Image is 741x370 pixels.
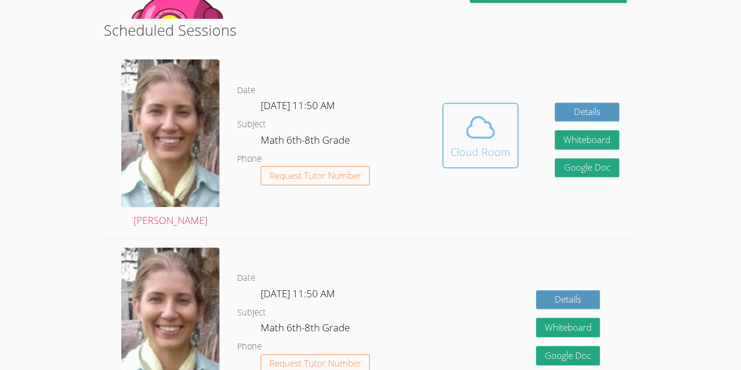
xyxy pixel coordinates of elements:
a: Details [555,103,619,122]
h2: Scheduled Sessions [104,19,637,41]
dt: Date [237,83,255,98]
dt: Date [237,271,255,286]
img: Screenshot%202024-09-06%20202226%20-%20Cropped.png [121,59,220,207]
button: Request Tutor Number [261,166,370,185]
a: Google Doc [536,346,600,365]
button: Whiteboard [536,318,600,337]
span: [DATE] 11:50 AM [261,287,335,300]
span: [DATE] 11:50 AM [261,99,335,112]
a: Google Doc [555,158,619,178]
dt: Subject [237,117,266,132]
button: Cloud Room [442,103,518,168]
span: Request Tutor Number [269,171,361,180]
a: Details [536,290,600,310]
a: [PERSON_NAME] [121,59,220,229]
dt: Phone [237,340,262,354]
dt: Subject [237,305,266,320]
dt: Phone [237,152,262,167]
div: Cloud Room [450,144,510,160]
button: Whiteboard [555,130,619,150]
dd: Math 6th-8th Grade [261,320,352,340]
dd: Math 6th-8th Grade [261,132,352,152]
span: Request Tutor Number [269,359,361,368]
